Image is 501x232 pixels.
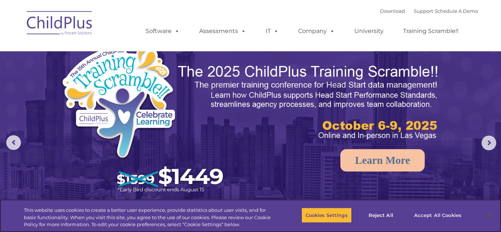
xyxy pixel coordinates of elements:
[192,24,253,38] a: Assessments
[435,8,478,14] a: Schedule A Demo
[301,207,352,223] button: Cookies Settings
[291,24,342,38] a: Company
[24,207,275,228] div: This website uses cookies to create a better user experience, provide statistics about user visit...
[102,48,124,54] span: Last name
[138,24,187,38] a: Software
[358,207,404,223] button: Reject All
[340,149,425,172] a: Learn More
[23,6,96,43] img: ChildPlus by Procare Solutions
[414,8,433,14] a: Support
[481,207,497,223] button: Close
[380,8,405,14] a: Download
[396,24,466,38] a: Training Scramble!!
[347,24,391,38] a: University
[380,8,478,14] font: |
[410,207,465,223] button: Accept All Cookies
[258,24,286,38] a: IT
[102,78,133,84] span: Phone number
